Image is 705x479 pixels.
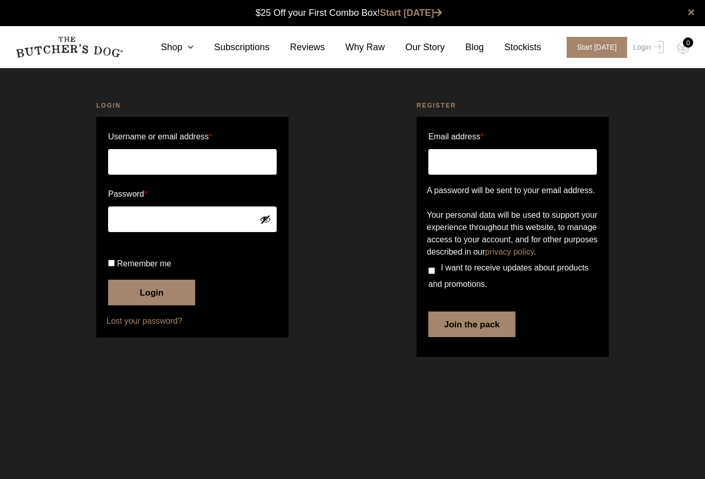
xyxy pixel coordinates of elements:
[677,41,690,54] img: TBD_Cart-Empty.png
[428,267,435,274] input: I want to receive updates about products and promotions.
[427,184,598,197] p: A password will be sent to your email address.
[445,40,484,54] a: Blog
[428,311,515,337] button: Join the pack
[140,40,194,54] a: Shop
[428,263,589,288] span: I want to receive updates about products and promotions.
[108,186,277,202] label: Password
[325,40,385,54] a: Why Raw
[567,37,627,58] span: Start [DATE]
[96,100,288,111] h2: Login
[485,247,534,256] a: privacy policy
[683,37,693,48] div: 0
[428,129,484,145] label: Email address
[385,40,445,54] a: Our Story
[108,260,115,266] input: Remember me
[631,37,664,58] a: Login
[556,37,631,58] a: Start [DATE]
[260,214,271,225] button: Show password
[484,40,541,54] a: Stockists
[427,209,598,258] p: Your personal data will be used to support your experience throughout this website, to manage acc...
[417,100,609,111] h2: Register
[108,129,277,145] label: Username or email address
[688,6,695,18] a: close
[117,259,171,268] span: Remember me
[380,8,443,18] a: Start [DATE]
[194,40,269,54] a: Subscriptions
[107,315,278,327] a: Lost your password?
[108,280,195,305] button: Login
[269,40,325,54] a: Reviews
